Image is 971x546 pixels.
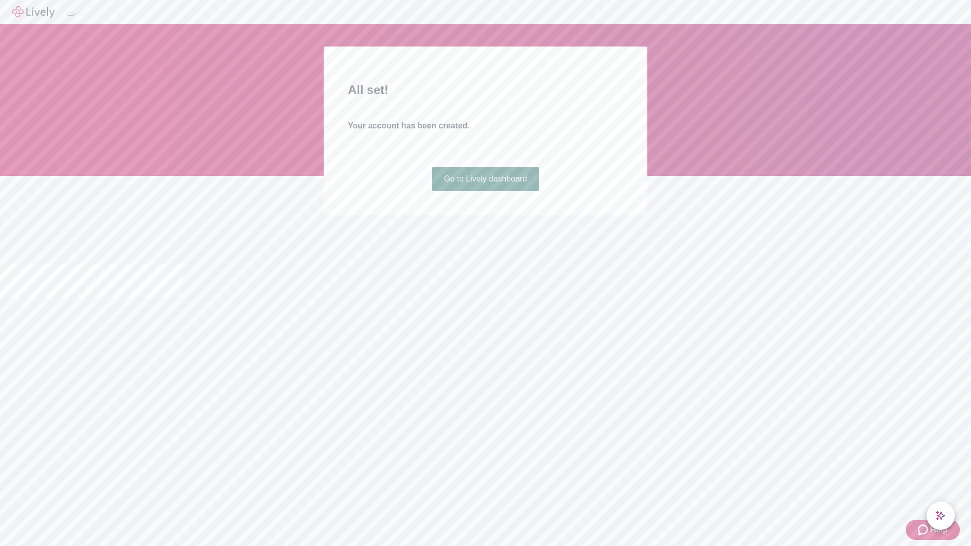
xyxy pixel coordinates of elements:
[348,81,623,99] h2: All set!
[936,511,946,521] svg: Lively AI Assistant
[12,6,55,18] img: Lively
[930,524,948,536] span: Help
[918,524,930,536] svg: Zendesk support icon
[432,167,540,191] a: Go to Lively dashboard
[348,120,623,132] h4: Your account has been created.
[67,13,75,16] button: Log out
[906,520,960,540] button: Zendesk support iconHelp
[926,502,955,530] button: chat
